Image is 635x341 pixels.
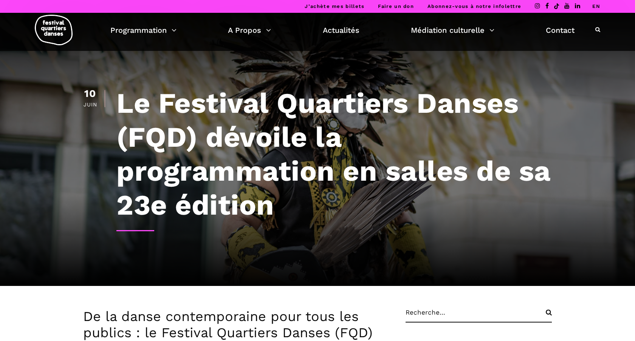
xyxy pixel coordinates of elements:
a: EN [592,3,600,9]
a: Faire un don [378,3,414,9]
a: Programmation [110,24,177,37]
input: Recherche... [406,309,552,323]
a: Contact [546,24,575,37]
h1: Le Festival Quartiers Danses (FQD) dévoile la programmation en salles de sa 23e édition [116,86,552,222]
div: 10 [83,89,97,99]
a: Abonnez-vous à notre infolettre [427,3,521,9]
a: Médiation culturelle [411,24,494,37]
a: Actualités [323,24,359,37]
a: A Propos [228,24,271,37]
a: J’achète mes billets [305,3,364,9]
div: Juin [83,102,97,107]
img: logo-fqd-med [35,15,73,45]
